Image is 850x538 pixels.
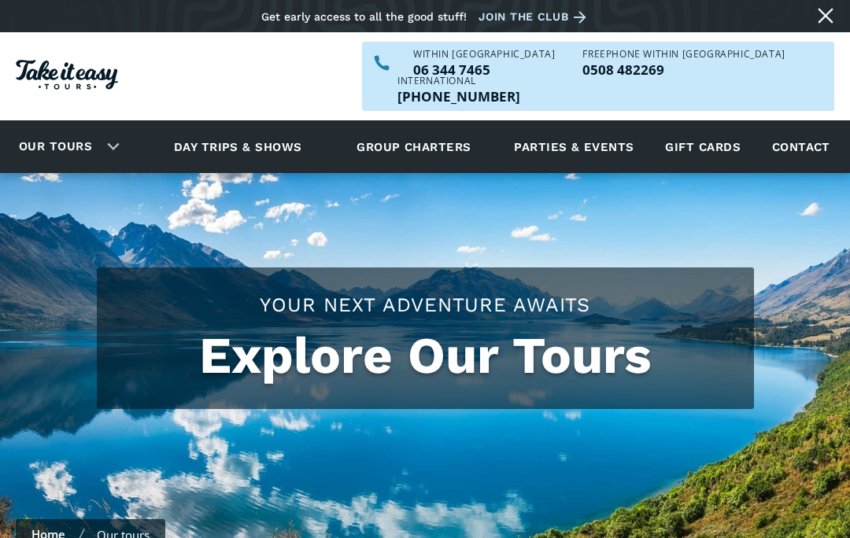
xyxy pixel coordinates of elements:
[261,10,467,23] div: Get early access to all the good stuff!
[397,90,520,103] p: [PHONE_NUMBER]
[657,125,748,168] a: Gift cards
[16,52,118,101] a: Homepage
[582,63,785,76] p: 0508 482269
[764,125,838,168] a: Contact
[337,125,490,168] a: Group charters
[413,63,555,76] p: 06 344 7465
[582,50,785,59] div: Freephone WITHIN [GEOGRAPHIC_DATA]
[113,291,738,319] h2: Your Next Adventure Awaits
[7,128,104,165] a: Our tours
[413,63,555,76] a: Call us within NZ on 063447465
[479,7,592,27] a: Join the club
[113,326,738,385] h1: Explore Our Tours
[16,60,118,90] img: Take it easy Tours logo
[397,90,520,103] a: Call us outside of NZ on +6463447465
[397,76,520,86] div: International
[506,125,641,168] a: Parties & events
[413,50,555,59] div: WITHIN [GEOGRAPHIC_DATA]
[813,3,838,28] a: Close message
[154,125,322,168] a: Day trips & shows
[582,63,785,76] a: Call us freephone within NZ on 0508482269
